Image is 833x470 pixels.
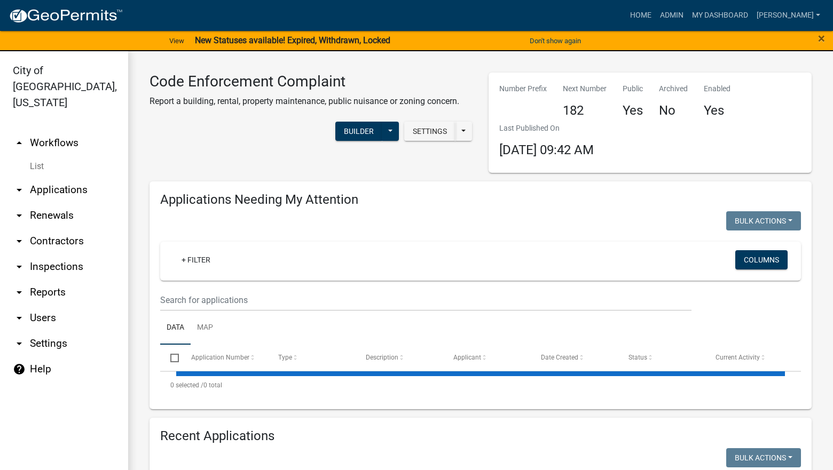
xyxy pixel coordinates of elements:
[623,83,643,94] p: Public
[618,345,705,370] datatable-header-cell: Status
[160,372,801,399] div: 0 total
[160,428,801,444] h4: Recent Applications
[656,5,688,26] a: Admin
[366,354,398,361] span: Description
[13,137,26,149] i: arrow_drop_up
[13,235,26,248] i: arrow_drop_down
[335,122,382,141] button: Builder
[13,184,26,196] i: arrow_drop_down
[160,289,691,311] input: Search for applications
[356,345,443,370] datatable-header-cell: Description
[160,192,801,208] h4: Applications Needing My Attention
[13,260,26,273] i: arrow_drop_down
[13,312,26,324] i: arrow_drop_down
[688,5,752,26] a: My Dashboard
[659,103,688,118] h4: No
[704,103,730,118] h4: Yes
[818,32,825,45] button: Close
[13,337,26,350] i: arrow_drop_down
[195,35,390,45] strong: New Statuses available! Expired, Withdrawn, Locked
[13,209,26,222] i: arrow_drop_down
[404,122,455,141] button: Settings
[531,345,618,370] datatable-header-cell: Date Created
[716,354,760,361] span: Current Activity
[705,345,793,370] datatable-header-cell: Current Activity
[563,103,607,118] h4: 182
[541,354,578,361] span: Date Created
[150,73,459,91] h3: Code Enforcement Complaint
[173,250,219,269] a: + Filter
[726,448,801,467] button: Bulk Actions
[626,5,656,26] a: Home
[623,103,643,118] h4: Yes
[453,354,481,361] span: Applicant
[278,354,292,361] span: Type
[165,32,188,50] a: View
[13,286,26,299] i: arrow_drop_down
[268,345,356,370] datatable-header-cell: Type
[160,345,180,370] datatable-header-cell: Select
[443,345,531,370] datatable-header-cell: Applicant
[499,123,594,134] p: Last Published On
[659,83,688,94] p: Archived
[735,250,788,269] button: Columns
[704,83,730,94] p: Enabled
[191,311,219,345] a: Map
[13,363,26,376] i: help
[752,5,824,26] a: [PERSON_NAME]
[499,142,594,157] span: [DATE] 09:42 AM
[818,31,825,46] span: ×
[563,83,607,94] p: Next Number
[726,211,801,230] button: Bulk Actions
[180,345,268,370] datatable-header-cell: Application Number
[160,311,191,345] a: Data
[628,354,647,361] span: Status
[499,83,547,94] p: Number Prefix
[525,32,585,50] button: Don't show again
[150,95,459,108] p: Report a building, rental, property maintenance, public nuisance or zoning concern.
[170,381,203,389] span: 0 selected /
[191,354,249,361] span: Application Number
